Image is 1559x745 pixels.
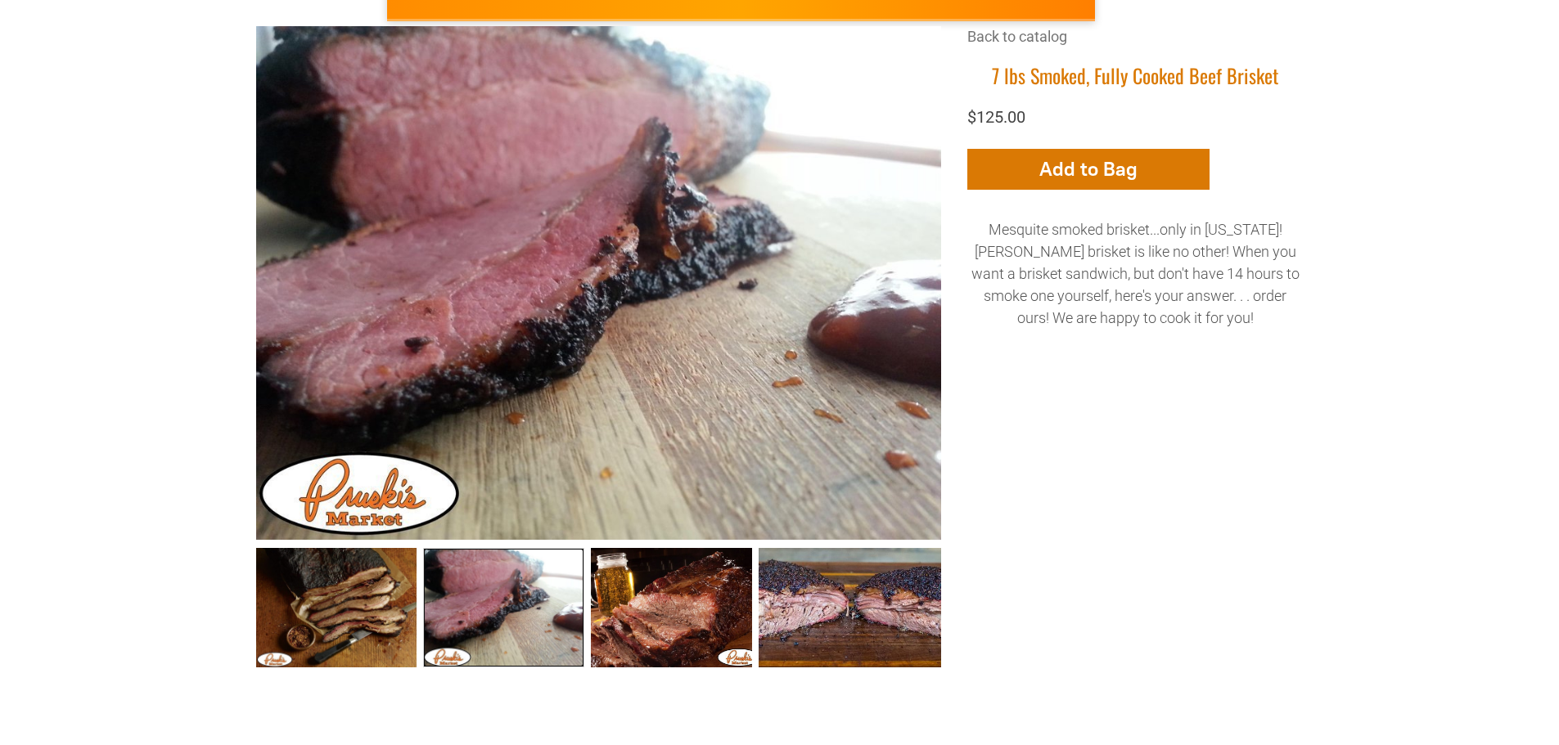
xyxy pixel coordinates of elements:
span: $125.00 [967,107,1025,127]
a: 7 lbs Smoked, Fully Cooked Beef Brisket 0 [256,548,417,667]
h1: 7 lbs Smoked, Fully Cooked Beef Brisket [967,63,1304,88]
a: Back to catalog [967,28,1067,45]
p: Mesquite smoked brisket...only in [US_STATE]! [PERSON_NAME] brisket is like no other! When you wa... [967,218,1304,329]
div: Breadcrumbs [967,26,1304,63]
button: Add to Bag [967,149,1210,190]
a: 7 lbs Smoked, Fully Cooked Beef Brisket 2 [591,548,752,667]
span: Add to Bag [1039,157,1138,181]
a: 7 lbs Smoked, Fully Cooked Beef Brisket 3 [759,548,941,667]
img: 7 lbs Smoked, Fully Cooked Beef Brisket [255,26,940,540]
a: 7 lbs Smoked, Fully Cooked Beef Brisket 1 [423,548,584,667]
